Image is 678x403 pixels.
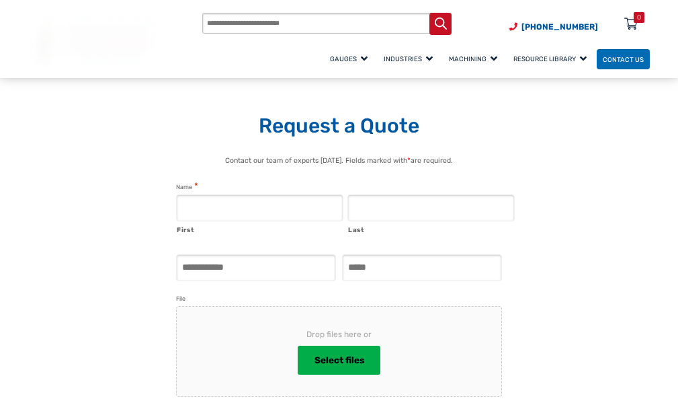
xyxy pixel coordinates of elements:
[637,12,641,23] div: 0
[324,47,378,71] a: Gauges
[298,346,380,375] button: select files, file
[198,328,480,340] span: Drop files here or
[443,47,507,71] a: Machining
[384,55,433,63] span: Industries
[163,155,515,166] p: Contact our team of experts [DATE]. Fields marked with are required.
[513,55,587,63] span: Resource Library
[449,55,497,63] span: Machining
[603,55,644,63] span: Contact Us
[521,22,598,32] span: [PHONE_NUMBER]
[176,181,198,192] legend: Name
[507,47,597,71] a: Resource Library
[177,222,343,235] label: First
[597,49,650,70] a: Contact Us
[29,18,154,65] img: Krueger Sentry Gauge
[330,55,368,63] span: Gauges
[348,222,515,235] label: Last
[29,114,650,139] h1: Request a Quote
[509,21,598,33] a: Phone Number (920) 434-8860
[176,294,185,304] label: File
[378,47,443,71] a: Industries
